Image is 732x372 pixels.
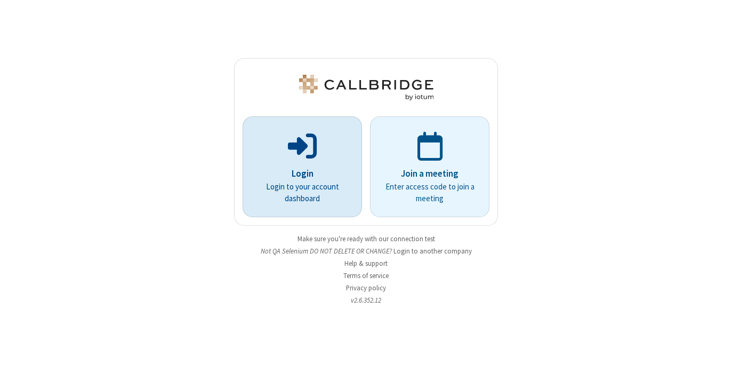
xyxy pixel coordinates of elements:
p: Login [258,167,347,181]
button: LoginLogin to your account dashboard [243,116,362,217]
a: Terms of service [343,271,389,280]
p: Enter access code to join a meeting [385,181,474,205]
a: Join a meetingEnter access code to join a meeting [370,116,489,217]
p: Login to your account dashboard [258,181,347,205]
li: Not QA Selenium DO NOT DELETE OR CHANGE? [234,246,498,256]
a: Privacy policy [346,283,386,292]
p: Join a meeting [385,167,474,181]
a: Help & support [344,259,388,268]
a: Make sure you're ready with our connection test [297,234,435,243]
li: v2.6.352.12 [234,295,498,305]
img: QA Selenium DO NOT DELETE OR CHANGE [297,75,436,100]
button: Login to another company [393,246,472,256]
